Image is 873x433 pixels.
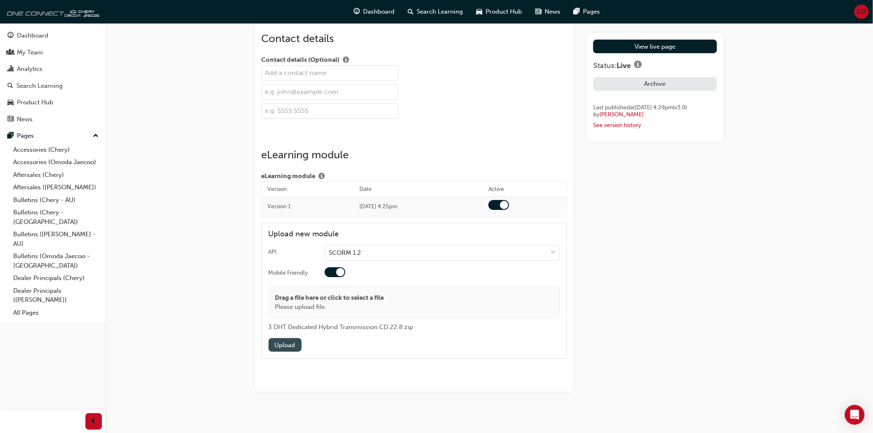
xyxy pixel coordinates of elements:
span: 3 DHT Dedicated Hybrid Transmission.CD.22.8.zip [269,323,413,331]
div: Analytics [17,64,42,74]
a: Bulletins (Chery - [GEOGRAPHIC_DATA]) [10,206,102,228]
input: e.g. 5555 5555 [262,103,399,119]
a: Dealer Principals ([PERSON_NAME]) [10,285,102,306]
th: Version [262,182,354,197]
a: Aftersales ([PERSON_NAME]) [10,181,102,194]
a: Bulletins ([PERSON_NAME] - AU) [10,228,102,250]
button: Pages [3,128,102,144]
div: Product Hub [17,98,53,107]
h2: eLearning module [262,148,567,162]
div: API [269,248,277,256]
span: Pages [583,7,600,16]
button: Upload [269,338,302,352]
span: guage-icon [354,7,360,17]
button: DashboardMy TeamAnalyticsSearch LearningProduct HubNews [3,26,102,128]
a: news-iconNews [529,3,567,20]
div: Drag a file here or click to select a filePlease upload file. [269,287,560,318]
span: down-icon [550,247,556,258]
span: info-icon [634,61,642,70]
span: up-icon [93,131,99,141]
a: pages-iconPages [567,3,606,20]
span: eLearning module [262,172,316,182]
span: Product Hub [486,7,522,16]
div: Pages [17,131,34,141]
span: Contact details (Optional) [262,55,340,66]
a: Bulletins (Chery - AU) [10,194,102,207]
span: CD [857,7,866,16]
span: News [545,7,560,16]
div: My Team [17,48,43,57]
span: news-icon [7,116,14,123]
a: Product Hub [3,95,102,110]
div: Last published at [DATE] 4:29pm (v 3 . 0 ) [593,104,717,111]
a: Bulletins (Omoda Jaecoo - [GEOGRAPHIC_DATA]) [10,250,102,272]
a: All Pages [10,306,102,319]
a: Dealer Principals (Chery) [10,272,102,285]
button: Show info [631,60,645,71]
div: News [17,115,33,124]
input: e.g. john@example.com [262,84,399,100]
span: Search Learning [417,7,463,16]
th: Date [354,182,483,197]
span: info-icon [319,173,325,181]
a: car-iconProduct Hub [470,3,529,20]
span: prev-icon [91,417,97,427]
a: Dashboard [3,28,102,43]
a: View live page [593,40,717,53]
p: Drag a file here or click to select a file [275,293,384,303]
a: Analytics [3,61,102,77]
div: SCORM 1.2 [329,248,361,258]
a: Accessories (Omoda Jaecoo) [10,156,102,169]
p: Please upload file. [275,302,384,312]
a: Search Learning [3,78,102,94]
td: Version 1 [262,197,354,216]
span: guage-icon [7,32,14,40]
a: guage-iconDashboard [347,3,401,20]
div: Open Intercom Messenger [845,405,865,425]
span: car-icon [7,99,14,106]
div: Mobile Friendly [269,269,308,277]
span: news-icon [535,7,541,17]
button: CD [854,5,869,19]
input: Add a contact name [262,65,399,81]
span: car-icon [476,7,482,17]
th: Active [482,182,567,197]
span: chart-icon [7,66,14,73]
button: Archive [593,77,717,91]
a: News [3,112,102,127]
h4: Upload new module [269,230,560,239]
span: pages-icon [7,132,14,140]
img: oneconnect [4,3,99,20]
a: [PERSON_NAME] [599,111,644,118]
div: Search Learning [17,81,63,91]
span: search-icon [408,7,413,17]
div: Dashboard [17,31,48,40]
span: Dashboard [363,7,394,16]
a: search-iconSearch Learning [401,3,470,20]
span: search-icon [7,82,13,90]
td: [DATE] 4:25pm [354,197,483,216]
a: See version history [593,122,641,129]
span: people-icon [7,49,14,56]
div: Status: [593,60,717,71]
h2: Contact details [262,32,567,45]
span: Live [616,61,631,70]
a: Accessories (Chery) [10,144,102,156]
button: Show info [316,172,328,182]
a: Aftersales (Chery) [10,169,102,181]
span: info-icon [343,57,349,64]
a: My Team [3,45,102,60]
span: pages-icon [573,7,580,17]
button: Show info [340,55,353,66]
div: by [593,111,717,118]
